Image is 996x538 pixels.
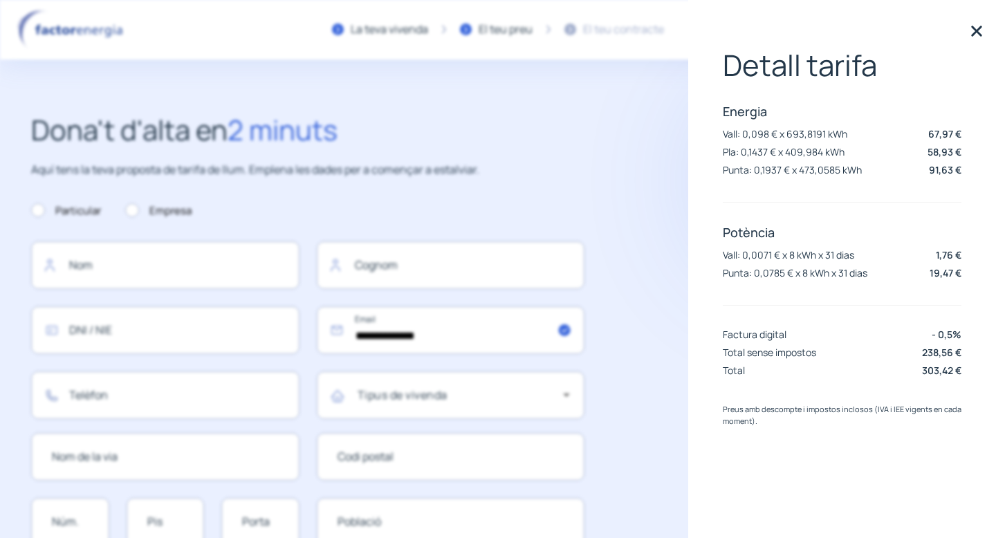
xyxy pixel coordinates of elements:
p: Factura digital [723,328,786,341]
p: Total sense impostos [723,346,816,359]
p: Aquí tens la teva proposta de tarifa de llum. Emplena les dades per a començar a estalviar. [31,161,584,179]
p: 1,76 € [936,248,961,262]
p: Pla: 0,1437 € x 409,984 kWh [723,145,845,158]
div: La teva vivenda [351,21,428,39]
p: Detall tarifa [723,48,961,82]
p: Potència [723,224,961,241]
p: Total [723,364,745,377]
label: Empresa [125,203,192,219]
p: 91,63 € [929,163,961,177]
p: Vall: 0,098 € x 693,8191 kWh [723,127,847,140]
p: 67,97 € [928,127,961,141]
p: Vall: 0,0071 € x 8 kWh x 31 dias [723,248,854,261]
p: 19,47 € [930,266,961,280]
label: Particular [31,203,101,219]
p: 303,42 € [922,363,961,378]
h2: Dona't d'alta en [31,108,584,152]
p: 238,56 € [922,345,961,360]
p: Punta: 0,0785 € x 8 kWh x 31 dias [723,266,867,279]
span: 2 minuts [228,111,338,149]
p: Energia [723,103,961,120]
mat-label: Tipus de vivenda [358,387,448,402]
div: El teu contracte [583,21,664,39]
img: logo factor [14,10,131,50]
p: Punta: 0,1937 € x 473,0585 kWh [723,163,862,176]
p: - 0,5% [932,327,961,342]
p: Preus amb descompte i impostos inclosos (IVA i IEE vigents en cada moment). [723,403,961,427]
p: 58,93 € [928,145,961,159]
div: El teu preu [479,21,533,39]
